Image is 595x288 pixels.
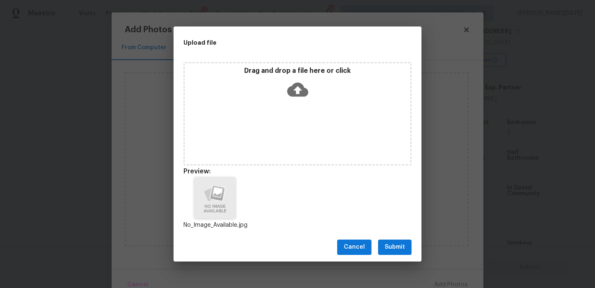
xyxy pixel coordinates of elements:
span: Submit [385,242,405,252]
h2: Upload file [183,38,374,47]
img: Z [194,177,236,218]
button: Submit [378,240,412,255]
p: No_Image_Available.jpg [183,221,246,230]
span: Cancel [344,242,365,252]
button: Cancel [337,240,371,255]
p: Drag and drop a file here or click [185,67,410,75]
